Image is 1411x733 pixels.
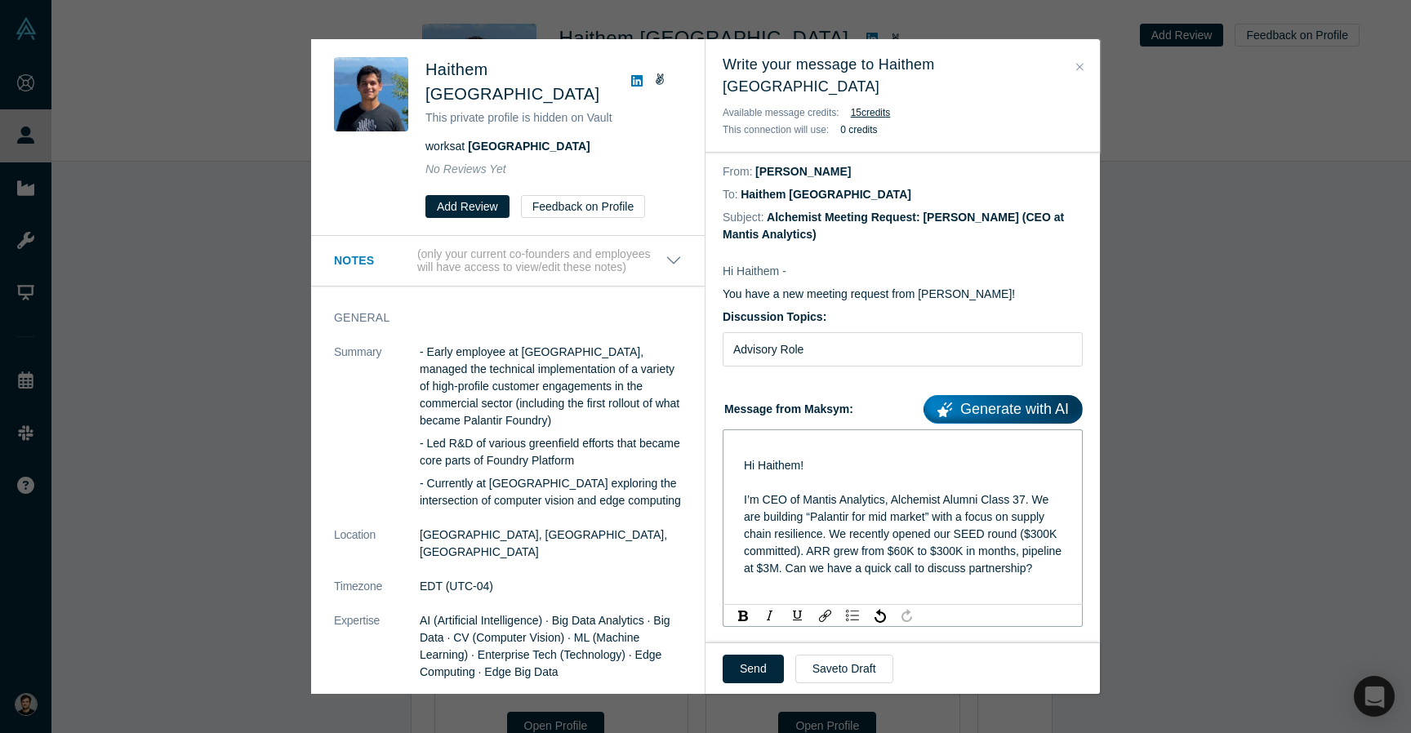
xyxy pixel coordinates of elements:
[334,252,414,269] h3: Notes
[795,655,893,683] button: Saveto Draft
[866,607,920,624] div: rdw-history-control
[1071,58,1088,77] button: Close
[334,612,420,698] dt: Expertise
[723,655,784,683] button: Send
[723,429,1083,605] div: rdw-wrapper
[334,526,420,578] dt: Location
[839,607,866,624] div: rdw-list-control
[723,211,1064,241] dd: Alchemist Meeting Request: [PERSON_NAME] (CEO at Mantis Analytics)
[723,604,1083,627] div: rdw-toolbar
[723,186,738,203] dt: To:
[334,344,420,526] dt: Summary
[723,54,1083,98] h3: Write your message to Haithem [GEOGRAPHIC_DATA]
[425,140,590,153] span: works at
[420,614,670,678] span: AI (Artificial Intelligence) · Big Data Analytics · Big Data · CV (Computer Vision) · ML (Machine...
[723,163,753,180] dt: From:
[842,607,863,624] div: Unordered
[851,104,891,121] button: 15credits
[723,286,1083,303] p: You have a new meeting request from [PERSON_NAME]!
[723,209,764,226] dt: Subject:
[521,195,646,218] button: Feedback on Profile
[334,309,659,327] h3: General
[417,247,665,275] p: (only your current co-founders and employees will have access to view/edit these notes)
[734,435,1072,599] div: rdw-editor
[723,107,839,118] span: Available message credits:
[420,578,682,595] dd: EDT (UTC-04)
[334,578,420,612] dt: Timezone
[741,188,911,201] dd: Haithem [GEOGRAPHIC_DATA]
[723,263,1083,280] p: Hi Haithem -
[420,475,682,509] p: - Currently at [GEOGRAPHIC_DATA] exploring the intersection of computer vision and edge computing
[425,60,599,103] span: Haithem [GEOGRAPHIC_DATA]
[744,459,1065,575] span: Hi Haithem! I’m CEO of Mantis Analytics, Alchemist Alumni Class 37. We are building “Palantir for...
[897,607,917,624] div: Redo
[729,607,812,624] div: rdw-inline-control
[420,344,682,429] p: - Early employee at [GEOGRAPHIC_DATA], managed the technical implementation of a variety of high-...
[723,389,1083,424] label: Message from Maksym:
[787,607,808,624] div: Underline
[840,124,877,135] b: 0 credits
[468,140,590,153] a: [GEOGRAPHIC_DATA]
[924,395,1083,424] a: Generate with AI
[420,435,682,469] p: - Led R&D of various greenfield efforts that became core parts of Foundry Platform
[815,607,835,624] div: Link
[759,607,781,624] div: Italic
[425,195,510,218] button: Add Review
[425,109,682,127] p: This private profile is hidden on Vault
[334,247,682,275] button: Notes (only your current co-founders and employees will have access to view/edit these notes)
[425,162,506,175] span: No Reviews Yet
[723,124,829,135] span: This connection will use:
[420,526,682,561] dd: [GEOGRAPHIC_DATA], [GEOGRAPHIC_DATA], [GEOGRAPHIC_DATA]
[334,57,408,131] img: Haithem Turki's Profile Image
[755,165,851,178] dd: [PERSON_NAME]
[812,607,839,624] div: rdw-link-control
[870,607,890,624] div: Undo
[732,607,753,624] div: Bold
[723,309,1083,326] label: Discussion Topics:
